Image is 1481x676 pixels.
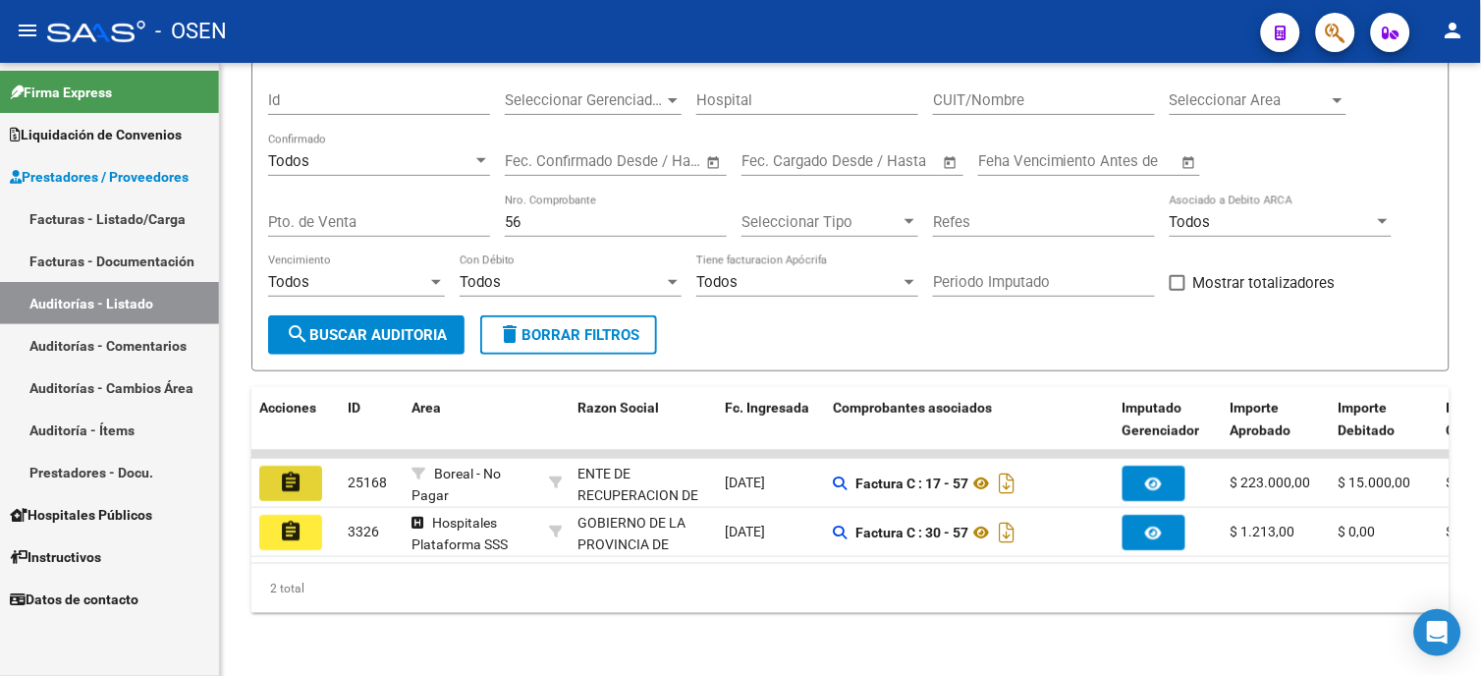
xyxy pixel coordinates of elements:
span: Razon Social [577,400,659,416]
datatable-header-cell: Fc. Ingresada [717,387,825,474]
mat-icon: assignment [279,520,302,543]
span: Todos [268,152,309,170]
span: Hospitales Plataforma SSS [411,515,508,553]
span: Datos de contacto [10,589,138,610]
span: $ 15.000,00 [1339,475,1411,490]
button: Open calendar [1179,151,1201,174]
input: End date [823,152,918,170]
span: Todos [696,273,738,291]
span: Importe Aprobado [1231,400,1291,438]
datatable-header-cell: Importe Debitado [1331,387,1439,474]
button: Open calendar [703,151,726,174]
datatable-header-cell: ID [340,387,404,474]
div: ENTE DE RECUPERACION DE FONDOS PARA EL FORTALECIMIENTO DEL SISTEMA DE SALUD DE MENDOZA (REFORSAL)... [577,463,709,619]
i: Descargar documento [994,468,1019,499]
span: ID [348,400,360,416]
span: Fc. Ingresada [725,400,809,416]
strong: Factura C : 30 - 57 [855,525,968,540]
div: - 30999015162 [577,512,709,553]
span: Buscar Auditoria [286,326,447,344]
input: Start date [741,152,805,170]
input: End date [586,152,682,170]
button: Borrar Filtros [480,315,657,355]
span: Acciones [259,400,316,416]
div: - 30718615700 [577,463,709,504]
span: Boreal - No Pagar [411,466,501,504]
strong: Factura C : 17 - 57 [855,476,968,491]
datatable-header-cell: Importe Aprobado [1223,387,1331,474]
span: Todos [268,273,309,291]
span: Todos [1170,213,1211,231]
mat-icon: search [286,322,309,346]
span: [DATE] [725,524,765,539]
span: Instructivos [10,546,101,568]
span: Imputado Gerenciador [1123,400,1200,438]
span: $ 223.000,00 [1231,475,1311,490]
mat-icon: person [1442,19,1465,42]
span: $ 1.213,00 [1231,524,1295,539]
span: Todos [460,273,501,291]
div: 2 total [251,564,1450,613]
span: Seleccionar Tipo [741,213,901,231]
datatable-header-cell: Area [404,387,541,474]
span: [DATE] [725,475,765,490]
span: Liquidación de Convenios [10,124,182,145]
mat-icon: delete [498,322,521,346]
div: GOBIERNO DE LA PROVINCIA DE [GEOGRAPHIC_DATA][PERSON_NAME] ADMINISTRACION CENTRAL [577,512,710,647]
datatable-header-cell: Razon Social [570,387,717,474]
span: Firma Express [10,82,112,103]
span: 3326 [348,524,379,539]
button: Open calendar [940,151,962,174]
datatable-header-cell: Comprobantes asociados [825,387,1115,474]
span: Comprobantes asociados [833,400,992,416]
span: Importe Debitado [1339,400,1396,438]
span: Hospitales Públicos [10,504,152,526]
button: Buscar Auditoria [268,315,465,355]
span: Seleccionar Area [1170,91,1329,109]
span: 25168 [348,475,387,490]
span: Prestadores / Proveedores [10,166,189,188]
mat-icon: assignment [279,471,302,494]
span: Area [411,400,441,416]
span: $ 0,00 [1339,524,1376,539]
datatable-header-cell: Imputado Gerenciador [1115,387,1223,474]
span: Mostrar totalizadores [1193,271,1336,295]
mat-icon: menu [16,19,39,42]
input: Start date [505,152,569,170]
div: Open Intercom Messenger [1414,609,1461,656]
i: Descargar documento [994,517,1019,548]
span: - OSEN [155,10,227,53]
span: Borrar Filtros [498,326,639,344]
span: Seleccionar Gerenciador [505,91,664,109]
datatable-header-cell: Acciones [251,387,340,474]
